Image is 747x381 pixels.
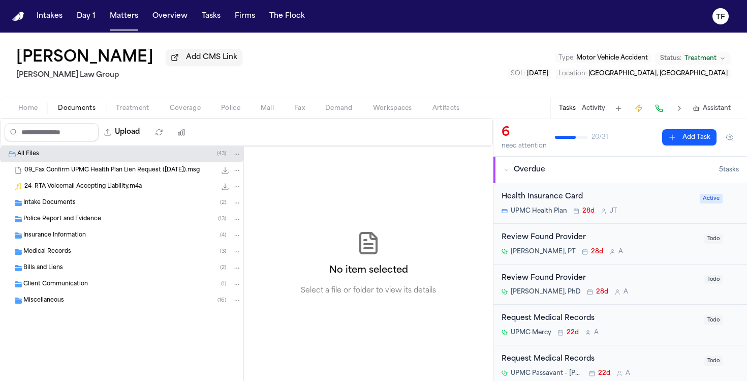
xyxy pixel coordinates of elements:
button: Activity [582,104,605,112]
div: Review Found Provider [502,232,698,244]
button: Add Task [611,101,626,115]
button: Add Task [662,129,717,145]
div: Health Insurance Card [502,191,694,203]
button: Download 09_Fax Confirm UPMC Health Plan Lien Request (6.24.25).msg [220,165,230,175]
span: Type : [558,55,575,61]
span: Motor Vehicle Accident [576,55,648,61]
text: TF [716,14,725,21]
p: Select a file or folder to view its details [301,286,436,296]
span: Fax [294,104,305,112]
span: Treatment [684,54,717,63]
span: Coverage [170,104,201,112]
span: ( 1 ) [221,281,226,287]
h1: [PERSON_NAME] [16,49,153,67]
div: Open task: Review Found Provider [493,224,747,265]
input: Search files [5,123,99,141]
span: Documents [58,104,96,112]
span: 22d [567,329,579,337]
span: 24_RTA Voicemail Accepting Liability.m4a [24,183,142,191]
a: Home [12,12,24,21]
span: 20 / 31 [592,133,608,141]
div: 6 [502,125,547,141]
button: Intakes [33,7,67,25]
span: Workspaces [373,104,412,112]
div: Request Medical Records [502,354,698,365]
span: 28d [591,248,603,256]
span: UPMC Passavant – [PERSON_NAME] [511,369,583,377]
span: Todo [704,315,723,325]
span: Todo [704,275,723,284]
button: Overview [148,7,192,25]
span: [DATE] [527,71,548,77]
span: [PERSON_NAME], PhD [511,288,581,296]
span: ( 43 ) [217,151,226,157]
a: Day 1 [73,7,100,25]
span: UPMC Mercy [511,329,551,337]
span: A [618,248,623,256]
div: need attention [502,142,547,150]
h2: No item selected [329,263,408,278]
span: SOL : [511,71,525,77]
span: Add CMS Link [186,52,237,63]
span: Location : [558,71,587,77]
button: Change status from Treatment [655,52,731,65]
button: The Flock [265,7,309,25]
button: Edit matter name [16,49,153,67]
span: Status: [660,54,681,63]
button: Add CMS Link [166,49,242,66]
button: Create Immediate Task [632,101,646,115]
div: Open task: Review Found Provider [493,265,747,305]
span: Bills and Liens [23,264,63,273]
span: Home [18,104,38,112]
span: Treatment [116,104,149,112]
button: Assistant [693,104,731,112]
span: UPMC Health Plan [511,207,567,215]
button: Make a Call [652,101,666,115]
span: [GEOGRAPHIC_DATA], [GEOGRAPHIC_DATA] [588,71,728,77]
span: Overdue [514,165,545,175]
span: J T [610,207,617,215]
span: ( 16 ) [217,298,226,303]
span: Active [700,194,723,203]
span: 28d [596,288,608,296]
div: Request Medical Records [502,313,698,325]
button: Tasks [559,104,576,112]
span: [PERSON_NAME], PT [511,248,576,256]
img: Finch Logo [12,12,24,21]
span: ( 2 ) [220,265,226,271]
button: Edit Type: Motor Vehicle Accident [555,53,651,63]
span: A [594,329,599,337]
span: All Files [17,150,39,159]
button: Overdue5tasks [493,157,747,183]
span: ( 4 ) [220,232,226,238]
span: ( 13 ) [218,216,226,222]
div: Review Found Provider [502,273,698,284]
span: 09_Fax Confirm UPMC Health Plan Lien Request ([DATE]).msg [24,166,200,175]
span: Demand [325,104,353,112]
span: Police [221,104,240,112]
span: ( 3 ) [220,249,226,254]
div: Open task: Health Insurance Card [493,183,747,224]
div: Open task: Request Medical Records [493,305,747,345]
button: Hide completed tasks (⌘⇧H) [721,129,739,145]
span: 5 task s [719,166,739,174]
span: ( 2 ) [220,200,226,206]
button: Firms [231,7,259,25]
button: Edit SOL: 2025-05-21 [508,69,551,79]
span: Todo [704,356,723,366]
span: Artifacts [432,104,460,112]
span: Assistant [703,104,731,112]
button: Tasks [198,7,225,25]
span: Medical Records [23,248,71,256]
span: Miscellaneous [23,297,64,305]
button: Matters [106,7,142,25]
span: 22d [598,369,610,377]
button: Upload [99,123,146,141]
span: A [624,288,628,296]
span: Police Report and Evidence [23,215,101,224]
